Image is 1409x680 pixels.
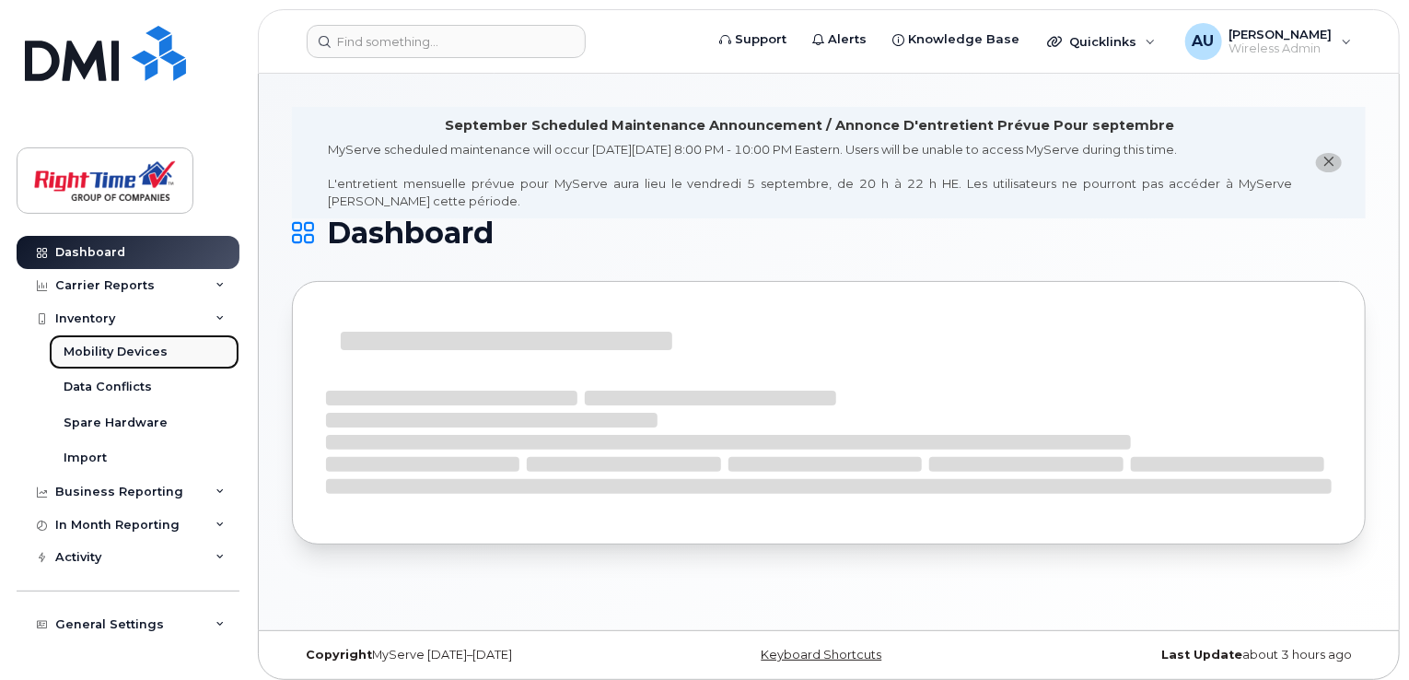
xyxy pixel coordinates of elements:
a: Keyboard Shortcuts [761,648,881,662]
div: MyServe scheduled maintenance will occur [DATE][DATE] 8:00 PM - 10:00 PM Eastern. Users will be u... [328,141,1292,209]
strong: Copyright [306,648,372,662]
span: Dashboard [327,219,494,247]
strong: Last Update [1161,648,1242,662]
button: close notification [1316,153,1342,172]
div: about 3 hours ago [1007,648,1366,662]
div: MyServe [DATE]–[DATE] [292,648,650,662]
div: September Scheduled Maintenance Announcement / Annonce D'entretient Prévue Pour septembre [446,116,1175,135]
